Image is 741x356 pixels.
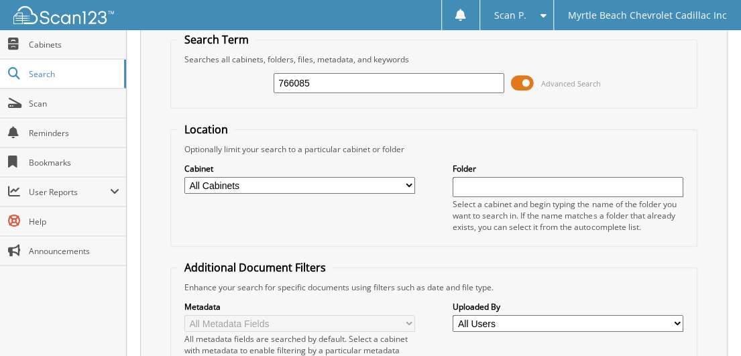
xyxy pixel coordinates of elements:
[29,127,119,139] span: Reminders
[494,11,526,19] span: Scan P.
[674,292,741,356] iframe: Chat Widget
[29,39,119,50] span: Cabinets
[453,163,683,174] label: Folder
[541,78,601,88] span: Advanced Search
[178,122,235,137] legend: Location
[453,301,683,312] label: Uploaded By
[29,68,117,80] span: Search
[178,32,255,47] legend: Search Term
[178,143,690,155] div: Optionally limit your search to a particular cabinet or folder
[13,6,114,24] img: scan123-logo-white.svg
[568,11,727,19] span: Myrtle Beach Chevrolet Cadillac Inc
[453,198,683,233] div: Select a cabinet and begin typing the name of the folder you want to search in. If the name match...
[29,98,119,109] span: Scan
[178,260,333,275] legend: Additional Document Filters
[29,216,119,227] span: Help
[184,163,415,174] label: Cabinet
[178,54,690,65] div: Searches all cabinets, folders, files, metadata, and keywords
[29,157,119,168] span: Bookmarks
[184,301,415,312] label: Metadata
[178,282,690,293] div: Enhance your search for specific documents using filters such as date and file type.
[29,245,119,257] span: Announcements
[29,186,110,198] span: User Reports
